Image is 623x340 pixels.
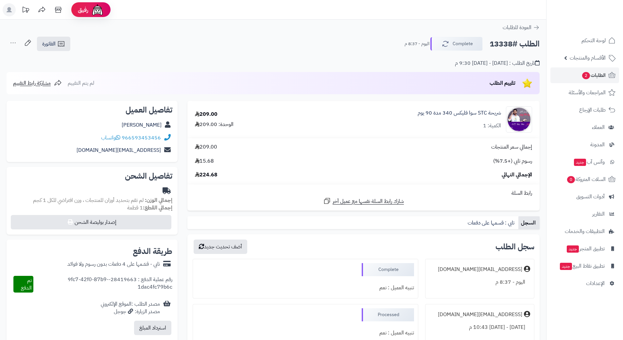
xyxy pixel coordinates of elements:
span: 15.68 [195,157,214,165]
span: الإعدادات [586,279,605,288]
span: جديد [567,245,579,253]
a: طلبات الإرجاع [550,102,619,118]
a: تابي : قسمها على دفعات [465,216,518,229]
a: واتساب [101,134,120,142]
a: الفاتورة [37,37,70,51]
a: [PERSON_NAME] [122,121,162,129]
strong: إجمالي القطع: [143,204,172,212]
div: الكمية: 1 [483,122,501,130]
a: الطلبات2 [550,67,619,83]
a: السلات المتروكة0 [550,171,619,187]
div: رقم عملية الدفع : 28419663-9fc7-42f0-87b9-1dac4fc79b6c [33,276,172,293]
span: أدوات التسويق [576,192,605,201]
span: لم يتم التقييم [68,79,94,87]
a: 966593453456 [122,134,161,142]
span: التقارير [592,209,605,219]
span: الطلبات [581,71,606,80]
img: logo-2.png [579,18,617,31]
div: تنبيه العميل : نعم [197,327,414,339]
div: [EMAIL_ADDRESS][DOMAIN_NAME] [438,266,522,273]
strong: إجمالي الوزن: [145,196,172,204]
span: تطبيق المتجر [566,244,605,253]
img: 1742500605-5971990908436073209-90x90.jpg [506,106,532,133]
span: 0 [567,176,575,183]
span: 2 [582,72,590,79]
a: التقارير [550,206,619,222]
div: تابي - قسّمها على 4 دفعات بدون رسوم ولا فوائد [67,260,160,268]
span: لوحة التحكم [581,36,606,45]
span: إجمالي سعر المنتجات [491,143,532,151]
span: لم تقم بتحديد أوزان للمنتجات ، وزن افتراضي للكل 1 كجم [33,196,144,204]
span: تقييم الطلب [490,79,515,87]
div: اليوم - 8:37 م [429,276,530,289]
a: العملاء [550,119,619,135]
div: مصدر الزيارة: جوجل [101,308,160,315]
img: ai-face.png [91,3,104,16]
button: استرداد المبلغ [134,321,171,335]
span: جديد [574,159,586,166]
span: مشاركة رابط التقييم [13,79,51,87]
a: تطبيق المتجرجديد [550,241,619,257]
span: المدونة [590,140,605,149]
span: شارك رابط السلة نفسها مع عميل آخر [333,198,404,205]
a: الإعدادات [550,276,619,291]
span: الأقسام والمنتجات [570,53,606,63]
span: وآتس آب [573,157,605,167]
div: الوحدة: 209.00 [195,121,234,128]
span: تطبيق نقاط البيع [559,261,605,271]
button: Complete [430,37,483,51]
h3: سجل الطلب [495,243,534,251]
h2: طريقة الدفع [133,247,172,255]
div: تاريخ الطلب : [DATE] - [DATE] 9:30 م [455,60,540,67]
span: الإجمالي النهائي [502,171,532,179]
span: رسوم تابي (+7.5%) [493,157,532,165]
span: جديد [560,263,572,270]
h2: تفاصيل العميل [12,106,172,114]
div: 209.00 [195,111,217,118]
span: العودة للطلبات [503,24,531,31]
a: السجل [518,216,540,229]
span: السلات المتروكة [566,175,606,184]
a: المراجعات والأسئلة [550,85,619,100]
span: الفاتورة [42,40,56,48]
div: رابط السلة [190,189,537,197]
small: اليوم - 8:37 م [405,41,429,47]
div: [DATE] - [DATE] 10:43 م [429,321,530,334]
span: المراجعات والأسئلة [569,88,606,97]
div: تنبيه العميل : نعم [197,281,414,294]
a: العودة للطلبات [503,24,540,31]
button: إصدار بوليصة الشحن [11,215,171,229]
a: وآتس آبجديد [550,154,619,170]
span: رفيق [78,6,88,14]
a: تحديثات المنصة [17,3,34,18]
a: المدونة [550,137,619,152]
a: شارك رابط السلة نفسها مع عميل آخر [323,197,404,205]
div: [EMAIL_ADDRESS][DOMAIN_NAME] [438,311,522,318]
span: تم الدفع [21,277,32,292]
small: 1 قطعة [127,204,172,212]
a: التطبيقات والخدمات [550,224,619,239]
a: مشاركة رابط التقييم [13,79,62,87]
span: 224.68 [195,171,217,179]
span: العملاء [592,123,605,132]
span: التطبيقات والخدمات [565,227,605,236]
div: Complete [362,263,414,276]
a: شريحة STC سوا فليكس 340 مدة 90 يوم [418,109,501,117]
a: لوحة التحكم [550,33,619,48]
span: 209.00 [195,143,217,151]
div: مصدر الطلب :الموقع الإلكتروني [101,300,160,315]
span: طلبات الإرجاع [579,105,606,115]
button: أضف تحديث جديد [194,240,247,254]
a: [EMAIL_ADDRESS][DOMAIN_NAME] [77,146,161,154]
h2: تفاصيل الشحن [12,172,172,180]
h2: الطلب #13338 [490,37,540,51]
a: تطبيق نقاط البيعجديد [550,258,619,274]
a: أدوات التسويق [550,189,619,205]
div: Processed [362,308,414,321]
